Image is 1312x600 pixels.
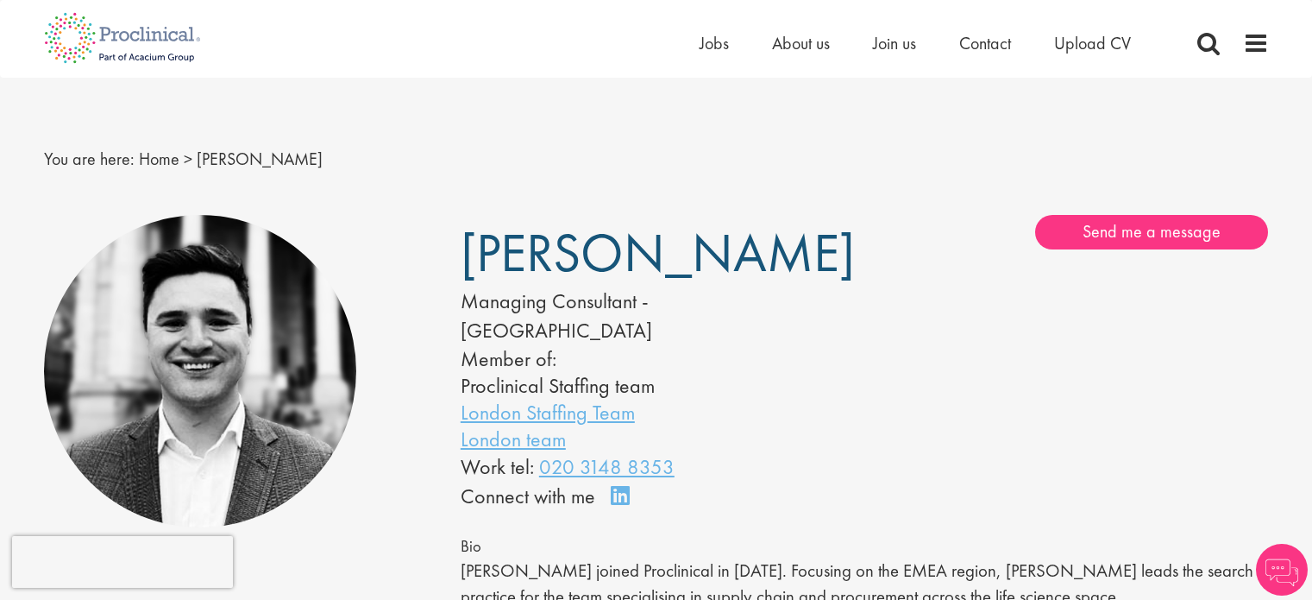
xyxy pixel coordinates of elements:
label: Member of: [461,345,556,372]
a: London team [461,426,566,452]
img: Edward Little [44,215,357,528]
a: breadcrumb link [139,148,179,170]
span: > [184,148,192,170]
a: Send me a message [1035,215,1268,249]
a: London Staffing Team [461,399,635,426]
span: Bio [461,536,481,557]
span: Work tel: [461,453,534,480]
li: Proclinical Staffing team [461,372,813,399]
span: You are here: [44,148,135,170]
a: About us [772,32,830,54]
img: Chatbot [1256,544,1308,596]
a: Jobs [700,32,729,54]
span: [PERSON_NAME] [461,218,855,287]
a: 020 3148 8353 [539,453,675,480]
a: Upload CV [1054,32,1131,54]
iframe: reCAPTCHA [12,536,233,588]
div: Managing Consultant - [GEOGRAPHIC_DATA] [461,287,813,346]
a: Contact [959,32,1011,54]
span: [PERSON_NAME] [197,148,323,170]
a: Join us [873,32,916,54]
